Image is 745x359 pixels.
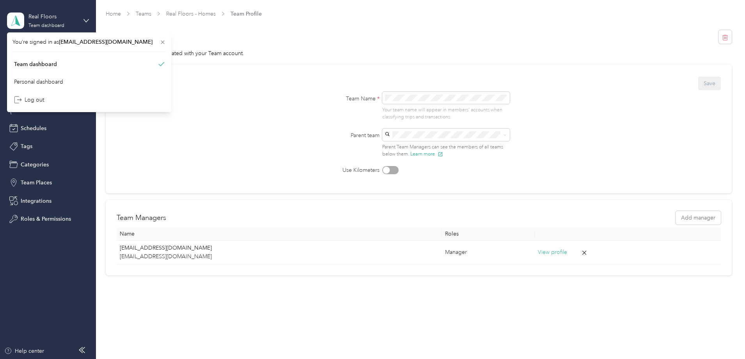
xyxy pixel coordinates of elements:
[382,107,510,120] p: Your team name will appear in members’ accounts when classifying trips and transactions.
[676,211,721,225] button: Add manager
[14,78,63,86] div: Personal dashboard
[309,95,380,103] label: Team Name
[59,39,153,45] span: [EMAIL_ADDRESS][DOMAIN_NAME]
[21,197,51,205] span: Integrations
[21,179,52,187] span: Team Places
[14,96,44,104] div: Log out
[701,315,745,359] iframe: Everlance-gr Chat Button Frame
[117,227,442,241] th: Name
[442,227,535,241] th: Roles
[410,150,443,157] button: Learn more
[4,347,44,355] button: Help center
[21,161,49,169] span: Categories
[166,11,216,17] a: Real Floors - Homes
[117,213,166,223] h2: Team Managers
[120,244,439,252] p: [EMAIL_ADDRESS][DOMAIN_NAME]
[231,10,262,18] span: Team Profile
[120,252,439,261] p: [EMAIL_ADDRESS][DOMAIN_NAME]
[445,248,532,257] div: Manager
[538,248,567,257] button: View profile
[28,13,77,21] div: Real Floors
[106,49,732,57] div: Manage information associated with your Team account.
[14,60,57,68] div: Team dashboard
[21,215,71,223] span: Roles & Permissions
[309,131,380,139] label: Parent team
[106,11,121,17] a: Home
[21,124,46,132] span: Schedules
[382,144,503,157] span: Parent Team Managers can see the members of all teams below them.
[21,142,32,150] span: Tags
[309,166,380,174] label: Use Kilometers
[12,38,166,46] span: You’re signed in as
[28,23,64,28] div: Team dashboard
[136,11,151,17] a: Teams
